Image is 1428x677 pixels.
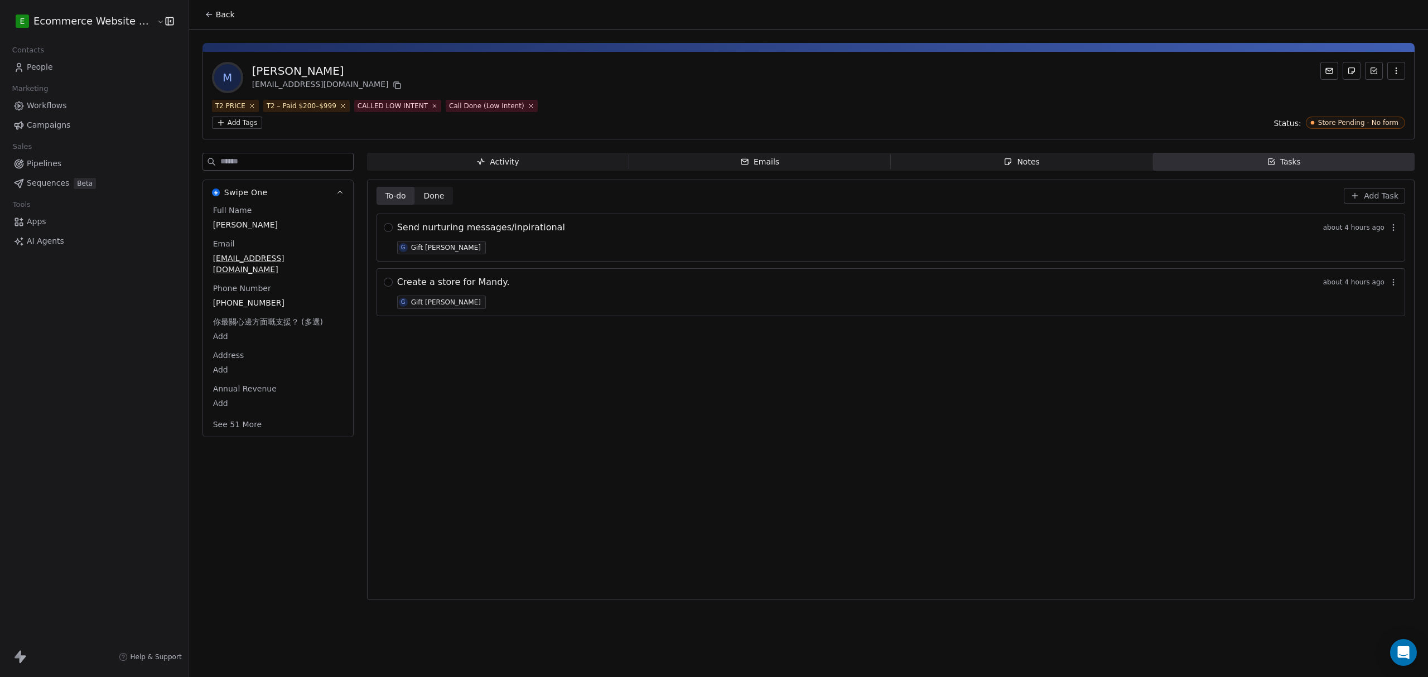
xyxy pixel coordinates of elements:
[9,116,180,134] a: Campaigns
[423,190,444,202] span: Done
[7,42,49,59] span: Contacts
[252,79,404,92] div: [EMAIL_ADDRESS][DOMAIN_NAME]
[74,178,96,189] span: Beta
[213,297,343,308] span: [PHONE_NUMBER]
[9,212,180,231] a: Apps
[358,101,428,111] div: CALLED LOW INTENT
[211,316,325,327] span: 你最關心邊方面嘅支援？ (多選)
[1323,223,1384,232] span: about 4 hours ago
[740,156,779,168] div: Emails
[9,174,180,192] a: SequencesBeta
[27,235,64,247] span: AI Agents
[206,414,269,434] button: See 51 More
[27,158,61,170] span: Pipelines
[211,205,254,216] span: Full Name
[7,80,53,97] span: Marketing
[119,652,181,661] a: Help & Support
[1364,190,1398,201] span: Add Task
[213,219,343,230] span: [PERSON_NAME]
[213,331,343,342] span: Add
[411,298,481,306] div: Gift [PERSON_NAME]
[211,283,273,294] span: Phone Number
[397,221,565,234] span: Send nurturing messages/inpirational
[476,156,519,168] div: Activity
[267,101,336,111] div: T2 – Paid $200–$999
[27,119,70,131] span: Campaigns
[8,196,35,213] span: Tools
[27,100,67,112] span: Workflows
[8,138,37,155] span: Sales
[27,177,69,189] span: Sequences
[211,238,237,249] span: Email
[27,216,46,228] span: Apps
[1344,188,1405,204] button: Add Task
[1323,278,1384,287] span: about 4 hours ago
[213,398,343,409] span: Add
[214,64,241,91] span: M
[203,180,353,205] button: Swipe OneSwipe One
[252,63,404,79] div: [PERSON_NAME]
[216,9,235,20] span: Back
[1390,639,1417,666] div: Open Intercom Messenger
[1004,156,1039,168] div: Notes
[449,101,524,111] div: Call Done (Low Intent)
[211,350,247,361] span: Address
[130,652,181,661] span: Help & Support
[33,14,154,28] span: Ecommerce Website Builder
[397,275,510,289] span: Create a store for Mandy.
[27,61,53,73] span: People
[224,187,268,198] span: Swipe One
[9,154,180,173] a: Pipelines
[213,253,343,275] span: [EMAIL_ADDRESS][DOMAIN_NAME]
[1273,118,1301,129] span: Status:
[211,383,279,394] span: Annual Revenue
[213,364,343,375] span: Add
[9,96,180,115] a: Workflows
[411,244,481,252] div: Gift [PERSON_NAME]
[1318,119,1398,127] div: Store Pending - No form
[215,101,245,111] div: T2 PRICE
[212,188,220,196] img: Swipe One
[401,298,406,307] div: G
[13,12,149,31] button: EEcommerce Website Builder
[203,205,353,437] div: Swipe OneSwipe One
[198,4,242,25] button: Back
[212,117,262,129] button: Add Tags
[20,16,25,27] span: E
[9,232,180,250] a: AI Agents
[401,243,406,252] div: G
[9,58,180,76] a: People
